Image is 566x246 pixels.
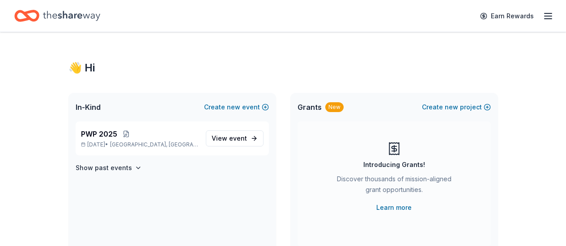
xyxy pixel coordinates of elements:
[333,174,455,199] div: Discover thousands of mission-aligned grant opportunities.
[376,202,412,213] a: Learn more
[76,163,132,173] h4: Show past events
[81,129,117,139] span: PWP 2025
[206,130,264,146] a: View event
[81,141,199,148] p: [DATE] •
[445,102,458,113] span: new
[68,61,498,75] div: 👋 Hi
[76,163,142,173] button: Show past events
[76,102,101,113] span: In-Kind
[363,159,425,170] div: Introducing Grants!
[298,102,322,113] span: Grants
[212,133,247,144] span: View
[422,102,491,113] button: Createnewproject
[229,134,247,142] span: event
[227,102,240,113] span: new
[110,141,198,148] span: [GEOGRAPHIC_DATA], [GEOGRAPHIC_DATA]
[325,102,344,112] div: New
[204,102,269,113] button: Createnewevent
[14,5,100,26] a: Home
[475,8,539,24] a: Earn Rewards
